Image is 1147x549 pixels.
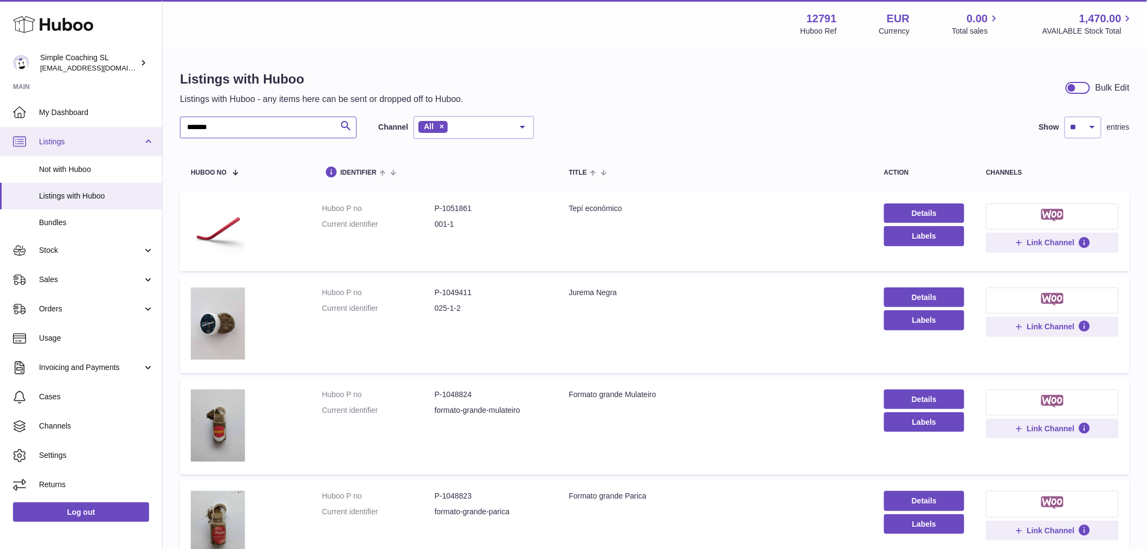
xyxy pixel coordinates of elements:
span: title [569,169,587,176]
span: All [424,122,434,131]
span: Usage [39,333,154,343]
a: Details [884,390,965,409]
span: Total sales [952,26,1000,36]
img: woocommerce-small.png [1041,496,1064,509]
label: Show [1039,122,1059,132]
dd: 025-1-2 [435,303,547,314]
span: Listings [39,137,143,147]
dd: P-1048823 [435,491,547,501]
span: entries [1107,122,1130,132]
img: Formato grande Mulateiro [191,390,245,462]
span: 1,470.00 [1079,11,1122,26]
div: Simple Coaching SL [40,53,138,73]
strong: EUR [887,11,910,26]
dd: P-1051861 [435,203,547,214]
span: [EMAIL_ADDRESS][DOMAIN_NAME] [40,63,159,72]
span: Orders [39,304,143,314]
a: Details [884,203,965,223]
dd: formato-grande-parica [435,507,547,517]
span: Huboo no [191,169,227,176]
strong: 12791 [807,11,837,26]
span: Link Channel [1027,238,1075,247]
dd: 001-1 [435,219,547,229]
dd: formato-grande-mulateiro [435,405,547,416]
span: Returns [39,480,154,490]
button: Labels [884,226,965,246]
dd: P-1049411 [435,288,547,298]
span: Listings with Huboo [39,191,154,201]
div: channels [986,169,1119,176]
button: Labels [884,514,965,534]
a: Details [884,491,965,510]
dt: Current identifier [322,405,435,416]
button: Labels [884,412,965,432]
img: woocommerce-small.png [1041,395,1064,408]
span: Channels [39,421,154,431]
span: Sales [39,274,143,285]
div: action [884,169,965,176]
dt: Huboo P no [322,288,435,298]
span: Not with Huboo [39,164,154,175]
div: Currency [879,26,910,36]
dt: Huboo P no [322,491,435,501]
div: Formato grande Mulateiro [569,390,862,400]
div: Formato grande Parica [569,491,862,501]
img: Jurema Negra [191,288,245,360]
dt: Current identifier [322,219,435,229]
button: Link Channel [986,419,1119,438]
a: Log out [13,502,149,522]
dt: Current identifier [322,303,435,314]
span: Cases [39,392,154,402]
img: woocommerce-small.png [1041,293,1064,306]
div: Bulk Edit [1096,82,1130,94]
img: woocommerce-small.png [1041,209,1064,222]
a: Details [884,288,965,307]
span: Stock [39,245,143,256]
span: Link Channel [1027,322,1075,331]
dt: Huboo P no [322,203,435,214]
button: Link Channel [986,317,1119,336]
img: Tepí económico [191,203,245,258]
dt: Current identifier [322,507,435,517]
img: internalAdmin-12791@internal.huboo.com [13,55,29,71]
p: Listings with Huboo - any items here can be sent or dropped off to Huboo. [180,93,463,105]
span: Bundles [39,218,154,228]
dd: P-1048824 [435,390,547,400]
div: Huboo Ref [801,26,837,36]
span: 0.00 [967,11,988,26]
div: Jurema Negra [569,288,862,298]
span: Link Channel [1027,526,1075,535]
a: 1,470.00 AVAILABLE Stock Total [1042,11,1134,36]
span: Settings [39,450,154,461]
label: Channel [378,122,408,132]
span: identifier [340,169,377,176]
a: 0.00 Total sales [952,11,1000,36]
button: Labels [884,310,965,330]
span: My Dashboard [39,107,154,118]
span: AVAILABLE Stock Total [1042,26,1134,36]
button: Link Channel [986,521,1119,540]
span: Invoicing and Payments [39,362,143,373]
div: Tepí económico [569,203,862,214]
h1: Listings with Huboo [180,71,463,88]
button: Link Channel [986,233,1119,252]
dt: Huboo P no [322,390,435,400]
span: Link Channel [1027,424,1075,433]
